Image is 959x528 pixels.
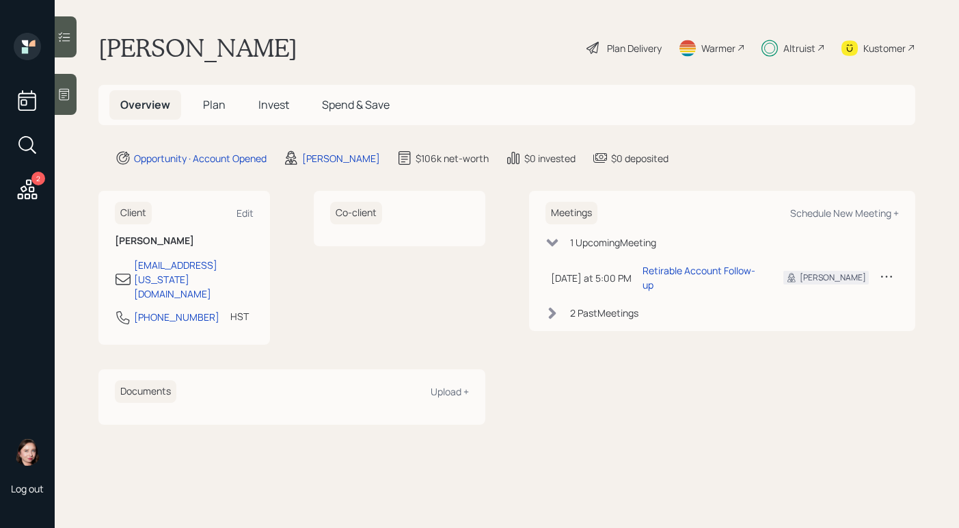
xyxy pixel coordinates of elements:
div: 2 Past Meeting s [570,306,638,320]
div: [PERSON_NAME] [800,272,866,284]
div: Log out [11,482,44,495]
div: Opportunity · Account Opened [134,151,267,166]
div: Schedule New Meeting + [790,207,899,220]
span: Invest [258,97,289,112]
div: [DATE] at 5:00 PM [551,271,632,285]
div: Plan Delivery [607,41,662,55]
div: [PHONE_NUMBER] [134,310,219,324]
div: $106k net-worth [416,151,489,166]
h6: [PERSON_NAME] [115,235,254,247]
div: Edit [237,207,254,220]
div: Retirable Account Follow-up [643,263,762,292]
h1: [PERSON_NAME] [98,33,297,63]
img: aleksandra-headshot.png [14,438,41,466]
h6: Meetings [545,202,597,224]
h6: Documents [115,380,176,403]
div: $0 deposited [611,151,668,166]
div: Upload + [431,385,469,398]
h6: Co-client [330,202,382,224]
div: Kustomer [863,41,906,55]
h6: Client [115,202,152,224]
div: $0 invested [524,151,576,166]
div: HST [230,309,249,324]
div: Warmer [701,41,735,55]
div: 2 [31,172,45,185]
div: 1 Upcoming Meeting [570,235,656,250]
div: [PERSON_NAME] [302,151,380,166]
span: Overview [120,97,170,112]
div: Altruist [783,41,815,55]
span: Plan [203,97,226,112]
div: [EMAIL_ADDRESS][US_STATE][DOMAIN_NAME] [134,258,254,301]
span: Spend & Save [322,97,390,112]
